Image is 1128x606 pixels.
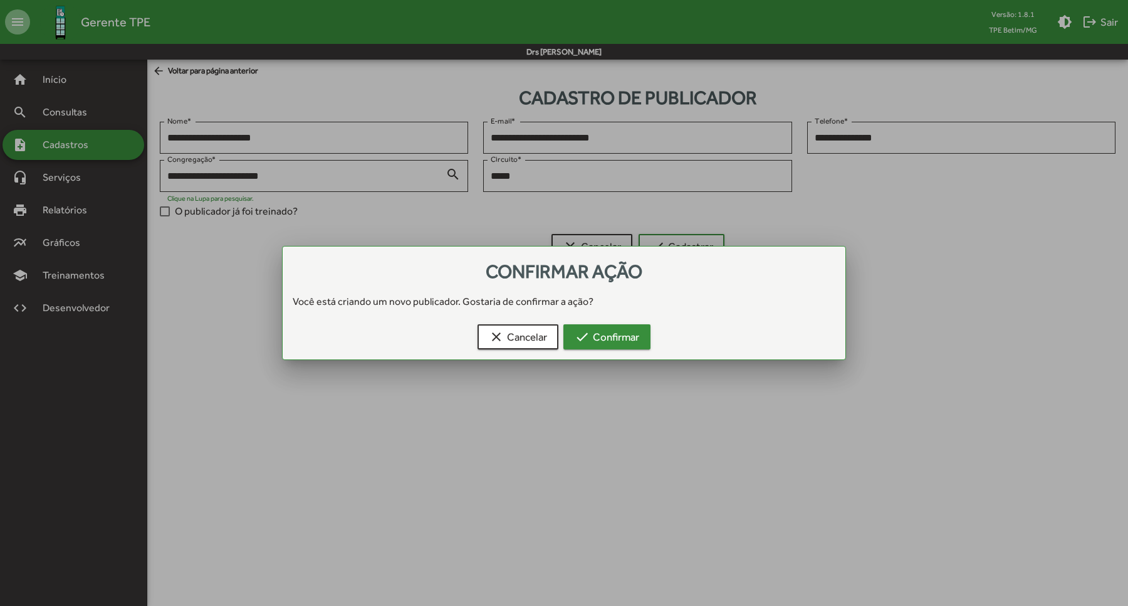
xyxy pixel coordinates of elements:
mat-icon: check [575,329,590,344]
span: Confirmar [575,326,639,348]
div: Você está criando um novo publicador. Gostaria de confirmar a ação? [283,294,845,309]
button: Cancelar [478,324,558,349]
mat-icon: clear [489,329,504,344]
button: Confirmar [563,324,650,349]
span: Confirmar ação [486,260,642,282]
span: Cancelar [489,326,547,348]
